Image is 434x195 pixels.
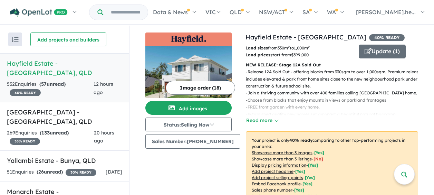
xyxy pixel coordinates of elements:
[10,89,41,96] span: 40 % READY
[356,9,416,16] span: [PERSON_NAME].he...
[41,130,50,136] span: 133
[30,32,106,46] button: Add projects and builders
[314,156,323,161] span: [ No ]
[37,169,63,175] strong: ( unread)
[66,169,96,176] span: 30 % READY
[278,45,290,50] u: 330 m
[288,45,290,49] sup: 2
[245,52,270,57] b: Land prices
[148,35,229,44] img: Hayfield Estate - Ripley Logo
[41,81,47,87] span: 57
[145,46,232,98] img: Hayfield Estate - Ripley
[12,37,19,42] img: sort.svg
[252,169,293,174] u: Add project headline
[106,169,122,175] span: [DATE]
[10,138,40,145] span: 35 % READY
[369,34,405,41] span: 40 % READY
[145,134,240,149] button: Sales Number:[PHONE_NUMBER]
[246,111,424,118] p: - Established quality new homes set amongst a beautiful natural backdrop.
[295,169,305,174] span: [ Yes ]
[10,8,68,17] img: Openlot PRO Logo White
[245,45,268,50] b: Land sizes
[145,118,232,131] button: Status:Selling Now
[40,130,69,136] strong: ( unread)
[94,130,114,144] span: 20 hours ago
[252,156,312,161] u: Showcase more than 3 listings
[314,150,324,155] span: [ Yes ]
[7,168,96,176] div: 51 Enquir ies
[7,156,122,165] h5: Yallambi Estate - Bunya , QLD
[105,5,146,20] input: Try estate name, suburb, builder or developer
[302,181,312,186] span: [ Yes ]
[246,104,424,111] p: - FREE front garden with every home.
[245,33,366,41] a: Hayfield Estate - [GEOGRAPHIC_DATA]
[245,52,354,58] p: start from
[145,32,232,98] a: Hayfield Estate - Ripley LogoHayfield Estate - Ripley
[252,175,303,180] u: Add project selling-points
[308,162,318,168] span: [ Yes ]
[246,97,424,104] p: - Choose from blocks that enjoy mountain views or parkland frontages
[7,129,94,146] div: 269 Enquir ies
[7,59,122,77] h5: Hayfield Estate - [GEOGRAPHIC_DATA] , QLD
[145,101,232,115] button: Add images
[289,138,312,143] b: 40 % ready
[39,81,66,87] strong: ( unread)
[246,90,424,96] p: - Join a thriving community with over 400 families calling [GEOGRAPHIC_DATA] home.
[245,45,354,52] p: from
[38,169,44,175] span: 26
[246,62,418,68] p: NEW RELEASE: Stage 12A Sold Out
[7,80,94,97] div: 532 Enquir ies
[252,150,312,155] u: Showcase more than 3 images
[252,187,292,193] u: Sales phone number
[294,45,310,50] u: 1,000 m
[252,162,306,168] u: Display pricing information
[7,108,122,126] h5: [GEOGRAPHIC_DATA] - [GEOGRAPHIC_DATA] , QLD
[246,117,278,124] button: Read more
[308,45,310,49] sup: 2
[291,52,309,57] u: $ 399,000
[359,45,406,58] button: Update (1)
[252,181,301,186] u: Embed Facebook profile
[294,187,304,193] span: [ Yes ]
[290,45,310,50] span: to
[166,81,235,95] button: Image order (18)
[94,81,113,95] span: 12 hours ago
[246,68,424,90] p: - Release 12A Sold Out - offering blocks from 330sqm to over 1,000sqm. Premium release includes e...
[305,175,315,180] span: [ Yes ]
